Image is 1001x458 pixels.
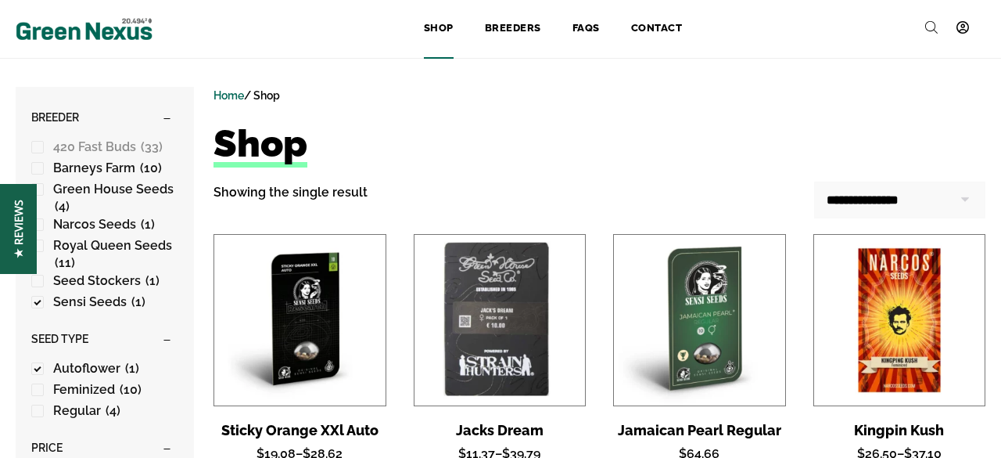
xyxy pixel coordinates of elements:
[53,238,172,253] span: Royal Queen Seeds
[213,182,368,203] p: Showing the single result
[53,199,70,214] span: (4)
[213,87,985,106] nav: Breadcrumb
[613,422,786,439] a: Jamaican Pearl Regular
[414,422,587,439] a: Jacks Dream
[144,273,160,288] span: (1)
[31,111,79,124] span: Breeder
[31,442,63,454] span: Price
[104,403,120,418] span: (4)
[139,217,155,232] span: (1)
[813,422,986,439] a: Kingpin Kush
[11,200,26,258] span: ★ Reviews
[16,14,152,44] img: Green Nexus
[557,12,615,46] a: FAQs
[53,217,136,232] span: Narcos Seeds
[814,182,985,218] select: Shop order
[53,139,136,154] span: 420 Fast Buds
[130,294,145,309] span: (1)
[53,361,120,376] span: Autoflower
[31,333,88,345] span: Seed Type
[615,12,698,46] a: Contact
[213,121,985,167] h1: Shop
[139,139,163,154] span: (33)
[213,422,386,439] a: Sticky Orange XXl Auto
[124,361,139,376] span: (1)
[53,294,127,309] span: Sensi Seeds
[469,12,557,46] a: Breeders
[408,12,469,46] a: Shop
[118,382,142,397] span: (10)
[53,382,115,397] span: Feminized
[53,160,135,175] span: Barneys Farm
[53,255,75,270] span: (11)
[213,89,244,102] a: Home
[53,182,174,197] span: Green House Seeds
[53,403,101,418] span: Regular
[138,160,162,175] span: (10)
[53,273,141,288] span: Seed Stockers
[181,12,985,46] nav: Site Navigation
